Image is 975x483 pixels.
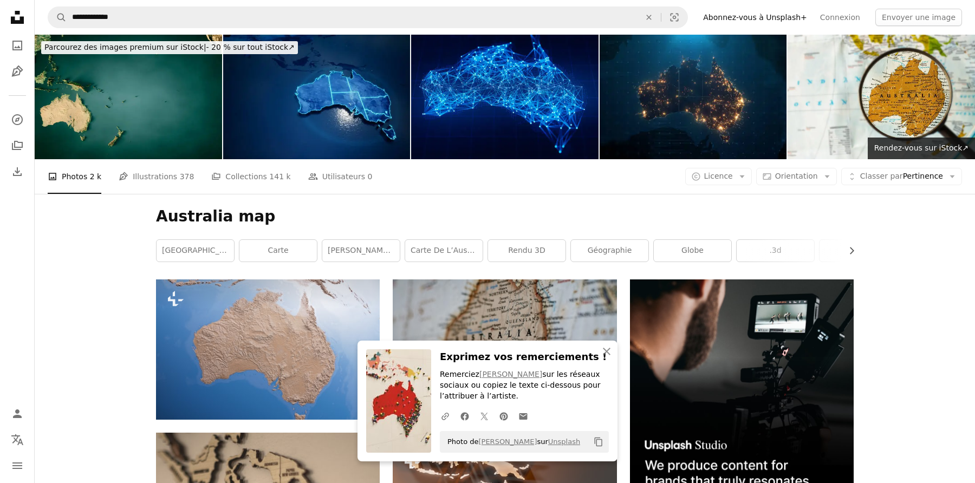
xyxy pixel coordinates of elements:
[756,168,837,185] button: Orientation
[600,35,787,159] img: Carte de nuit de l’Australie avec l’illumination de lumières de ville
[788,35,975,159] img: Carte de l'Australie
[6,135,28,156] a: Collections
[48,7,67,28] button: Rechercher sur Unsplash
[411,35,599,159] img: Technologie numérique et connectivité en Océanie
[6,109,28,130] a: Explorer
[6,61,28,82] a: Illustrations
[6,429,28,451] button: Langue
[841,168,962,185] button: Classer parPertinence
[180,171,194,182] span: 378
[269,171,290,182] span: 141 k
[239,240,317,262] a: carte
[44,43,206,51] span: Parcourez des images premium sur iStock |
[440,349,609,365] h3: Exprimez vos remerciements !
[654,240,731,262] a: globe
[223,35,411,159] img: Concept géométrique futuriste abstrait 3D Carte de l’Australie avec des frontières comme gribouil...
[589,433,608,451] button: Copier dans le presse-papier
[405,240,483,262] a: Carte de l’Australie
[868,138,975,159] a: Rendez-vous sur iStock↗
[737,240,814,262] a: .3d
[35,35,304,61] a: Parcourez des images premium sur iStock|- 20 % sur tout iStock↗
[478,438,537,446] a: [PERSON_NAME]
[820,240,897,262] a: rendre
[488,240,565,262] a: Rendu 3D
[119,159,194,194] a: Illustrations 378
[474,405,494,427] a: Partagez-leTwitter
[156,279,380,420] img: carte
[479,370,542,378] a: [PERSON_NAME]
[156,344,380,354] a: carte
[494,405,513,427] a: Partagez-lePinterest
[308,159,373,194] a: Utilisateurs 0
[48,6,688,28] form: Rechercher des visuels sur tout le site
[513,405,533,427] a: Partager par mail
[814,9,867,26] a: Connexion
[548,438,580,446] a: Unsplash
[704,172,733,180] span: Licence
[322,240,400,262] a: [PERSON_NAME] de l’Australie
[571,240,648,262] a: géographie
[685,168,752,185] button: Licence
[661,7,687,28] button: Recherche de visuels
[157,240,234,262] a: [GEOGRAPHIC_DATA]
[842,240,854,262] button: faire défiler la liste vers la droite
[211,159,290,194] a: Collections 141 k
[442,433,580,451] span: Photo de sur
[860,172,903,180] span: Classer par
[6,35,28,56] a: Photos
[697,9,814,26] a: Abonnez-vous à Unsplash+
[6,161,28,182] a: Historique de téléchargement
[6,455,28,477] button: Menu
[367,171,372,182] span: 0
[875,9,962,26] button: Envoyer une image
[440,369,609,402] p: Remerciez sur les réseaux sociaux ou copiez le texte ci-dessous pour l’attribuer à l’artiste.
[860,171,943,182] span: Pertinence
[6,403,28,425] a: Connexion / S’inscrire
[393,279,616,429] img: carte de l’Australie
[874,143,968,152] span: Rendez-vous sur iStock ↗
[455,405,474,427] a: Partagez-leFacebook
[35,35,222,159] img: Carte topographique de l’Océanie Rendu 3D horizontal Couleur de l’océan foncé
[637,7,661,28] button: Effacer
[156,207,854,226] h1: Australia map
[775,172,818,180] span: Orientation
[44,43,295,51] span: - 20 % sur tout iStock ↗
